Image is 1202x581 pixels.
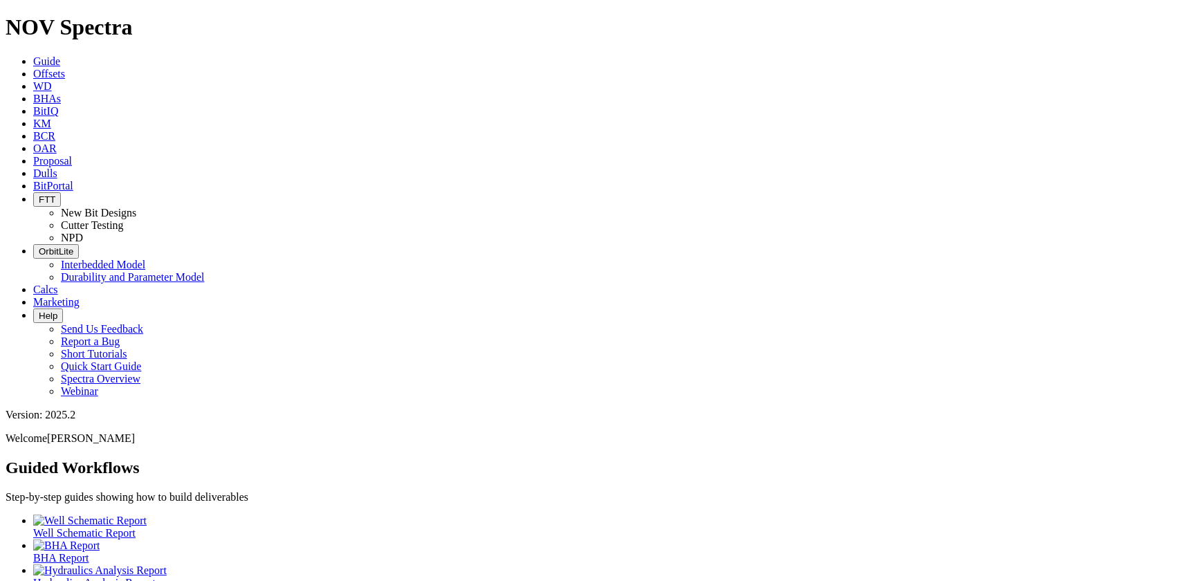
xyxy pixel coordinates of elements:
button: OrbitLite [33,244,79,259]
a: Cutter Testing [61,219,124,231]
span: Well Schematic Report [33,527,136,539]
span: Help [39,311,57,321]
a: Durability and Parameter Model [61,271,205,283]
a: Spectra Overview [61,373,140,385]
a: Send Us Feedback [61,323,143,335]
span: BHA Report [33,552,89,564]
a: BHAs [33,93,61,104]
a: BitPortal [33,180,73,192]
a: Quick Start Guide [61,360,141,372]
span: FTT [39,194,55,205]
a: Interbedded Model [61,259,145,270]
button: FTT [33,192,61,207]
a: Offsets [33,68,65,80]
span: [PERSON_NAME] [47,432,135,444]
div: Version: 2025.2 [6,409,1196,421]
a: Dulls [33,167,57,179]
a: New Bit Designs [61,207,136,219]
a: Proposal [33,155,72,167]
a: BHA Report BHA Report [33,539,1196,564]
a: NPD [61,232,83,243]
a: Webinar [61,385,98,397]
a: Report a Bug [61,335,120,347]
a: Short Tutorials [61,348,127,360]
img: Hydraulics Analysis Report [33,564,167,577]
h1: NOV Spectra [6,15,1196,40]
a: BCR [33,130,55,142]
img: Well Schematic Report [33,515,147,527]
a: KM [33,118,51,129]
a: Marketing [33,296,80,308]
p: Welcome [6,432,1196,445]
a: OAR [33,142,57,154]
a: BitIQ [33,105,58,117]
h2: Guided Workflows [6,459,1196,477]
span: OrbitLite [39,246,73,257]
a: WD [33,80,52,92]
img: BHA Report [33,539,100,552]
button: Help [33,308,63,323]
p: Step-by-step guides showing how to build deliverables [6,491,1196,504]
a: Calcs [33,284,58,295]
a: Well Schematic Report Well Schematic Report [33,515,1196,539]
a: Guide [33,55,60,67]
